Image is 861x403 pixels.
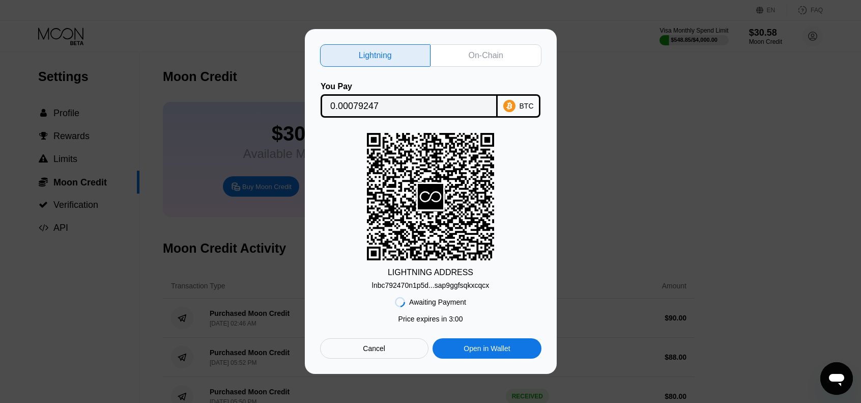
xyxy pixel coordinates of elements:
div: Open in Wallet [433,338,541,359]
div: Price expires in [398,315,463,323]
div: Lightning [359,50,392,61]
div: LIGHTNING ADDRESS [388,268,473,277]
div: Awaiting Payment [409,298,466,306]
div: Cancel [320,338,428,359]
iframe: Bouton de lancement de la fenêtre de messagerie [820,362,853,395]
div: On-Chain [469,50,503,61]
span: 3 : 00 [449,315,463,323]
div: You PayBTC [320,82,541,118]
div: Lightning [320,44,431,67]
div: BTC [520,102,534,110]
div: Cancel [363,344,385,353]
div: On-Chain [430,44,541,67]
div: Open in Wallet [464,344,510,353]
div: You Pay [321,82,498,91]
div: lnbc792470n1p5d...sap9ggfsqkxcqcx [372,277,489,289]
div: lnbc792470n1p5d...sap9ggfsqkxcqcx [372,281,489,289]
